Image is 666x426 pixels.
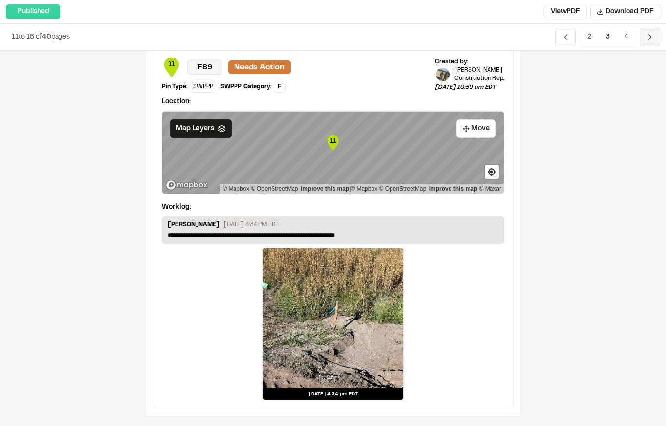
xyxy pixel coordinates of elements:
[162,202,191,213] p: Worklog:
[429,185,477,192] a: Improve this map
[598,28,617,46] span: 3
[263,388,403,400] div: [DATE] 4:34 pm EDT
[326,133,340,153] div: Map marker
[162,97,504,107] p: Location:
[165,179,208,191] a: Mapbox logo
[26,34,34,40] span: 15
[479,185,501,192] a: Maxar
[590,4,660,19] button: Download PDF
[555,28,660,46] nav: Navigation
[545,4,587,19] button: ViewPDF
[176,123,214,134] span: Map Layers
[162,59,181,70] span: 11
[224,220,279,229] p: [DATE] 4:34 PM EDT
[580,28,599,46] span: 2
[220,82,272,91] div: SWPPP Category:
[485,165,499,179] button: Find my location
[617,28,636,46] span: 4
[435,83,504,92] p: [DATE] 10:59 am EDT
[262,248,404,400] a: [DATE] 4:34 pm EDT
[435,58,504,66] div: Created by:
[12,32,70,42] p: to of pages
[379,185,427,192] a: OpenStreetMap
[274,81,286,93] div: F
[187,60,222,75] p: F89
[301,185,349,192] a: Map feedback
[456,119,496,138] button: Move
[222,184,501,194] div: |
[12,34,19,40] span: 11
[606,6,654,17] span: Download PDF
[162,82,188,91] div: Pin Type:
[351,185,377,192] a: Mapbox
[454,74,504,83] p: Construction Rep.
[251,185,298,192] a: OpenStreetMap
[454,66,504,75] p: [PERSON_NAME]
[42,34,51,40] span: 40
[329,137,336,144] text: 11
[222,185,249,192] a: Mapbox
[162,112,504,194] canvas: Map
[6,4,60,19] div: Published
[168,220,220,231] p: [PERSON_NAME]
[228,60,291,74] p: Needs Action
[190,81,216,93] div: SWPPP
